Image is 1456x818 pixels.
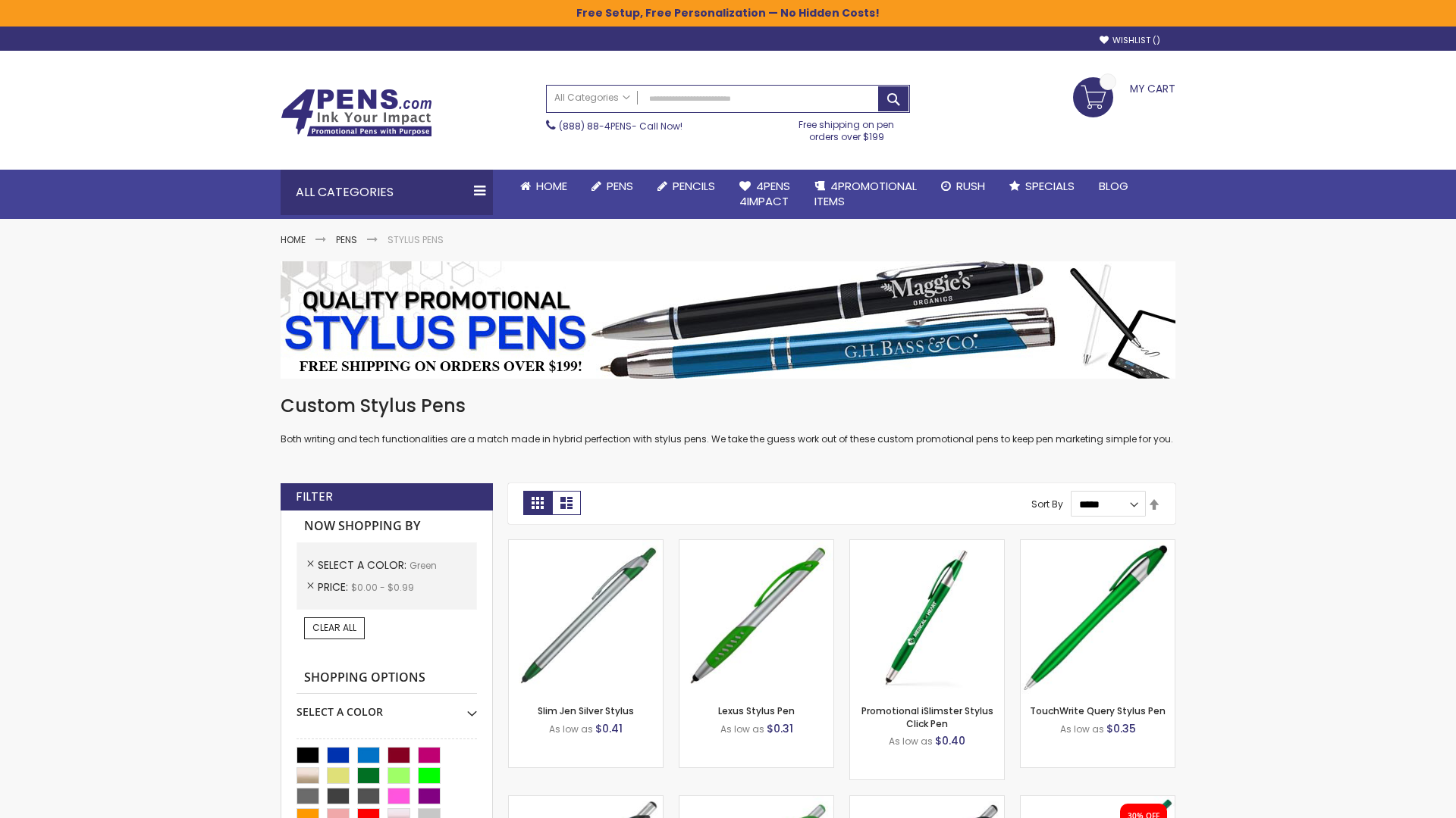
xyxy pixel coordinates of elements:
[538,704,634,717] a: Slim Jen Silver Stylus
[318,557,409,573] span: Select A Color
[739,178,790,209] span: 4Pens 4impact
[718,704,795,717] a: Lexus Stylus Pen
[312,621,356,634] span: Clear All
[351,581,414,594] span: $0.00 - $0.99
[1099,178,1128,194] span: Blog
[802,170,929,219] a: 4PROMOTIONALITEMS
[889,735,933,748] span: As low as
[388,233,444,246] strong: Stylus Pens
[336,233,357,246] a: Pens
[595,721,623,736] span: $0.41
[549,723,593,735] span: As low as
[997,170,1087,203] a: Specials
[1100,35,1160,46] a: Wishlist
[509,540,663,694] img: Slim Jen Silver Stylus-Green
[281,394,1175,446] div: Both writing and tech functionalities are a match made in hybrid perfection with stylus pens. We ...
[579,170,645,203] a: Pens
[850,539,1004,552] a: Promotional iSlimster Stylus Click Pen-Green
[281,89,432,137] img: 4Pens Custom Pens and Promotional Products
[509,539,663,552] a: Slim Jen Silver Stylus-Green
[645,170,727,203] a: Pencils
[1031,498,1063,510] label: Sort By
[1060,723,1104,735] span: As low as
[281,233,306,246] a: Home
[281,261,1175,379] img: Stylus Pens
[1021,540,1175,694] img: TouchWrite Query Stylus Pen-Green
[1106,721,1136,736] span: $0.35
[536,178,567,194] span: Home
[679,539,833,552] a: Lexus Stylus Pen-Green
[554,92,630,104] span: All Categories
[297,510,477,542] strong: Now Shopping by
[861,704,993,729] a: Promotional iSlimster Stylus Click Pen
[559,120,682,133] span: - Call Now!
[509,795,663,808] a: Boston Stylus Pen-Green
[929,170,997,203] a: Rush
[679,795,833,808] a: Boston Silver Stylus Pen-Green
[1087,170,1141,203] a: Blog
[523,491,552,515] strong: Grid
[296,489,333,505] strong: Filter
[767,721,793,736] span: $0.31
[1021,539,1175,552] a: TouchWrite Query Stylus Pen-Green
[297,694,477,720] div: Select A Color
[850,540,1004,694] img: Promotional iSlimster Stylus Click Pen-Green
[956,178,985,194] span: Rush
[607,178,633,194] span: Pens
[409,559,437,572] span: Green
[508,170,579,203] a: Home
[281,394,1175,418] h1: Custom Stylus Pens
[547,86,638,111] a: All Categories
[727,170,802,219] a: 4Pens4impact
[935,733,965,748] span: $0.40
[1030,704,1166,717] a: TouchWrite Query Stylus Pen
[559,120,632,133] a: (888) 88-4PENS
[679,540,833,694] img: Lexus Stylus Pen-Green
[814,178,917,209] span: 4PROMOTIONAL ITEMS
[673,178,715,194] span: Pencils
[304,617,365,638] a: Clear All
[850,795,1004,808] a: Lexus Metallic Stylus Pen-Green
[1021,795,1175,808] a: iSlimster II - Full Color-Green
[1025,178,1075,194] span: Specials
[281,170,493,215] div: All Categories
[318,579,351,595] span: Price
[720,723,764,735] span: As low as
[297,662,477,695] strong: Shopping Options
[783,113,911,143] div: Free shipping on pen orders over $199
